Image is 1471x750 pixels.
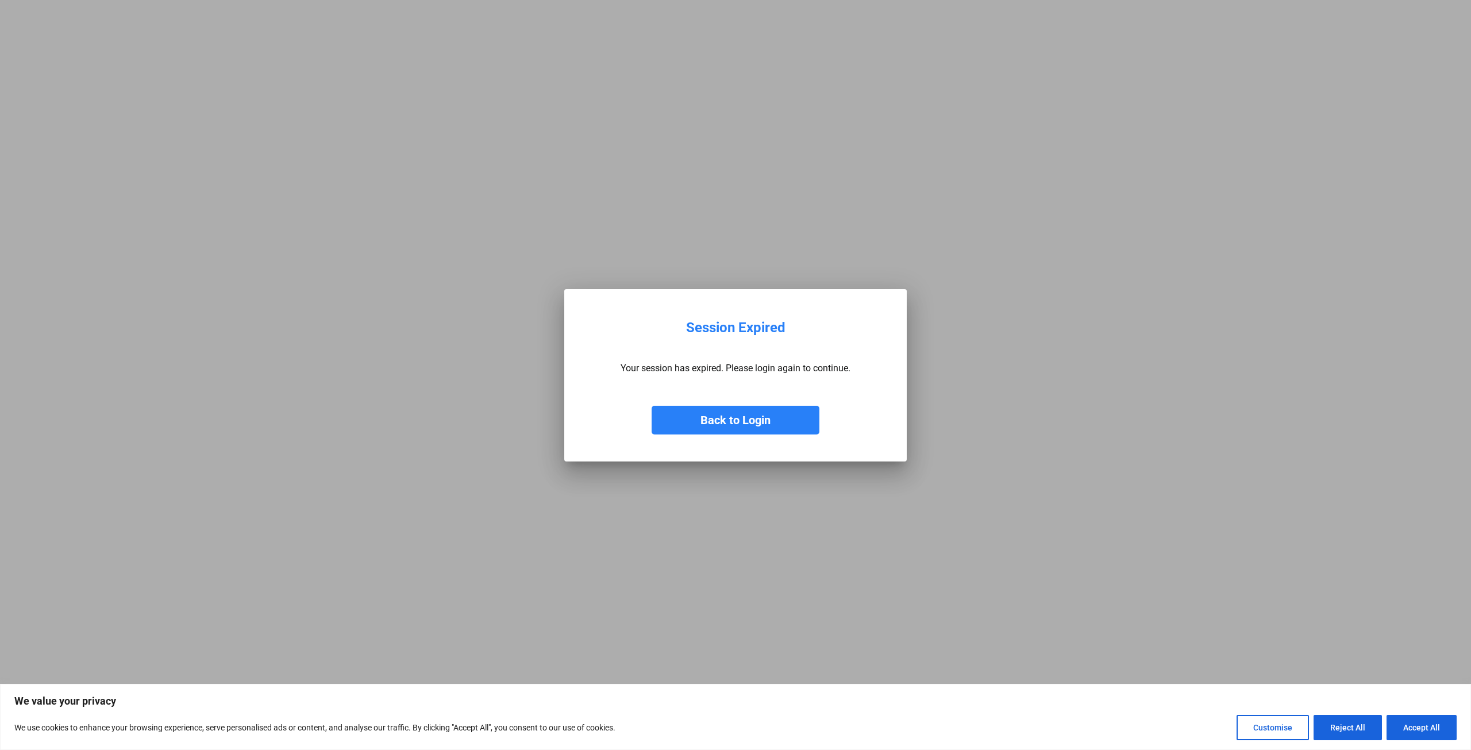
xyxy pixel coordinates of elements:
p: We use cookies to enhance your browsing experience, serve personalised ads or content, and analys... [14,721,615,734]
p: We value your privacy [14,694,1457,708]
button: Customise [1237,715,1309,740]
button: Back to Login [652,406,819,434]
div: Session Expired [686,320,785,336]
p: Your session has expired. Please login again to continue. [621,363,850,374]
button: Accept All [1387,715,1457,740]
button: Reject All [1314,715,1382,740]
